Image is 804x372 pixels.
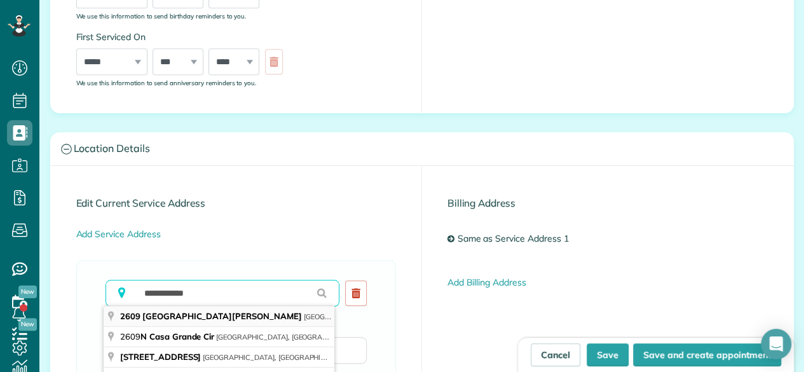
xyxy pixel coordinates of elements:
span: [STREET_ADDRESS] [120,352,201,362]
span: New [18,286,37,298]
a: Cancel [531,343,580,366]
a: Same as Service Address 1 [454,228,578,251]
label: First Serviced On [76,31,289,43]
a: Add Billing Address [447,277,526,288]
div: Open Intercom Messenger [761,329,791,359]
span: 2609 [120,311,140,321]
button: Save [587,343,629,366]
span: 2609 [120,331,216,341]
sub: We use this information to send anniversary reminders to you. [76,79,257,86]
h4: Edit Current Service Address [76,198,396,209]
span: [GEOGRAPHIC_DATA][PERSON_NAME] [142,311,302,321]
a: Location Details [51,133,793,165]
span: [GEOGRAPHIC_DATA], [GEOGRAPHIC_DATA], [GEOGRAPHIC_DATA] [216,333,438,341]
span: [GEOGRAPHIC_DATA], [GEOGRAPHIC_DATA], [GEOGRAPHIC_DATA] [304,312,526,321]
sub: We use this information to send birthday reminders to you. [76,12,247,20]
button: Save and create appointment [633,343,781,366]
span: N Casa Grande Cir [140,331,214,341]
a: Add Service Address [76,228,161,240]
h4: Billing Address [447,198,768,209]
span: [GEOGRAPHIC_DATA], [GEOGRAPHIC_DATA], [GEOGRAPHIC_DATA] [203,353,425,362]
